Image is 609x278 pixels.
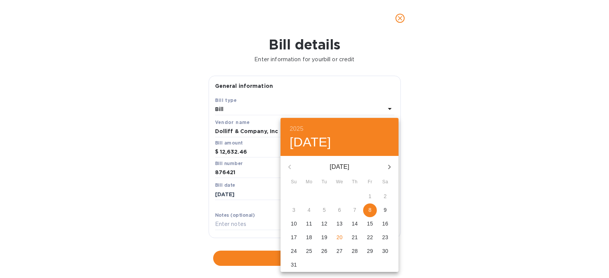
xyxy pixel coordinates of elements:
span: Fr [363,178,377,186]
p: 22 [367,234,373,241]
button: 13 [333,217,346,231]
p: 24 [291,247,297,255]
p: 31 [291,261,297,268]
button: 2025 [290,124,303,134]
button: 9 [378,203,392,217]
button: 14 [348,217,362,231]
span: Su [287,178,301,186]
button: 10 [287,217,301,231]
p: 9 [384,206,387,214]
button: 17 [287,231,301,245]
button: 8 [363,203,377,217]
button: 27 [333,245,346,258]
p: 11 [306,220,312,227]
p: 15 [367,220,373,227]
p: 12 [321,220,327,227]
p: 21 [352,234,358,241]
p: 13 [336,220,343,227]
button: 30 [378,245,392,258]
p: 19 [321,234,327,241]
p: 23 [382,234,388,241]
button: 25 [302,245,316,258]
button: 22 [363,231,377,245]
p: 17 [291,234,297,241]
button: 19 [317,231,331,245]
button: 31 [287,258,301,272]
p: 20 [336,234,343,241]
span: Tu [317,178,331,186]
p: 28 [352,247,358,255]
span: We [333,178,346,186]
p: 29 [367,247,373,255]
p: 30 [382,247,388,255]
p: 16 [382,220,388,227]
p: 26 [321,247,327,255]
button: [DATE] [290,134,331,150]
button: 21 [348,231,362,245]
button: 12 [317,217,331,231]
span: Th [348,178,362,186]
button: 18 [302,231,316,245]
button: 16 [378,217,392,231]
button: 11 [302,217,316,231]
p: 10 [291,220,297,227]
span: Mo [302,178,316,186]
p: 18 [306,234,312,241]
button: 29 [363,245,377,258]
button: 20 [333,231,346,245]
p: 25 [306,247,312,255]
p: 14 [352,220,358,227]
p: 8 [368,206,371,214]
button: 28 [348,245,362,258]
p: 27 [336,247,343,255]
button: 23 [378,231,392,245]
button: 26 [317,245,331,258]
button: 24 [287,245,301,258]
p: [DATE] [299,162,380,172]
button: 15 [363,217,377,231]
span: Sa [378,178,392,186]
